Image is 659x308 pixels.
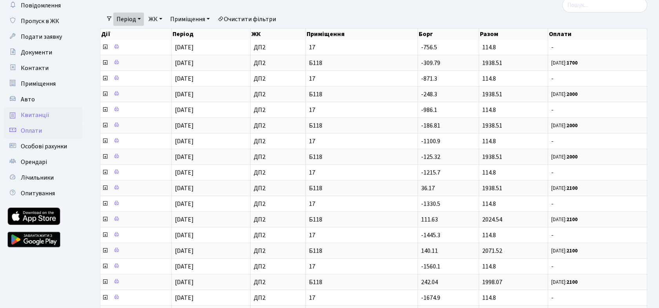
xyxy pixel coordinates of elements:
span: 114.8 [482,231,496,240]
span: [DATE] [175,90,194,99]
span: ДП2 [254,76,302,82]
th: Оплати [548,29,647,40]
a: Період [113,13,144,26]
span: Оплати [21,126,42,135]
a: Подати заявку [4,29,82,45]
span: -1100.9 [421,137,440,146]
span: 114.8 [482,200,496,208]
span: ДП2 [254,60,302,66]
span: 140.11 [421,247,438,255]
small: [DATE]: [551,122,577,129]
small: [DATE]: [551,247,577,254]
span: Б118 [309,91,415,97]
span: -248.3 [421,90,437,99]
span: 1938.51 [482,153,502,161]
span: [DATE] [175,168,194,177]
small: [DATE]: [551,279,577,286]
span: ДП2 [254,122,302,129]
a: Лічильники [4,170,82,186]
a: Очистити фільтри [214,13,279,26]
span: [DATE] [175,231,194,240]
span: -1560.1 [421,262,440,271]
span: - [551,44,644,50]
span: 2024.54 [482,215,502,224]
span: - [551,295,644,301]
span: -309.79 [421,59,440,67]
span: ДП2 [254,91,302,97]
span: 1938.51 [482,59,502,67]
span: ДП2 [254,201,302,207]
span: -125.32 [421,153,440,161]
b: 2100 [566,216,577,223]
span: 1938.51 [482,184,502,193]
span: [DATE] [175,278,194,286]
span: ДП2 [254,248,302,254]
span: 1998.07 [482,278,502,286]
span: -871.3 [421,74,437,83]
span: [DATE] [175,215,194,224]
span: ДП2 [254,138,302,144]
th: Період [172,29,251,40]
b: 2100 [566,279,577,286]
b: 2100 [566,247,577,254]
span: 114.8 [482,137,496,146]
a: Документи [4,45,82,60]
span: 111.63 [421,215,438,224]
span: 114.8 [482,294,496,302]
span: Орендарі [21,158,47,166]
span: ДП2 [254,279,302,285]
span: 1938.51 [482,90,502,99]
span: 17 [309,138,415,144]
a: Авто [4,92,82,107]
small: [DATE]: [551,153,577,160]
span: Подати заявку [21,32,62,41]
a: Приміщення [4,76,82,92]
span: [DATE] [175,153,194,161]
span: -986.1 [421,106,437,114]
span: Документи [21,48,52,57]
span: Приміщення [21,79,56,88]
span: ДП2 [254,154,302,160]
span: ДП2 [254,44,302,50]
span: - [551,107,644,113]
span: 36.17 [421,184,435,193]
a: Оплати [4,123,82,139]
th: Дії [100,29,172,40]
span: 114.8 [482,262,496,271]
a: ЖК [145,13,165,26]
span: 1938.51 [482,121,502,130]
span: 17 [309,107,415,113]
span: [DATE] [175,59,194,67]
small: [DATE]: [551,59,577,67]
span: 114.8 [482,106,496,114]
a: Пропуск в ЖК [4,13,82,29]
span: -1330.5 [421,200,440,208]
span: ДП2 [254,295,302,301]
span: 114.8 [482,43,496,52]
span: [DATE] [175,184,194,193]
b: 2000 [566,153,577,160]
small: [DATE]: [551,185,577,192]
span: 17 [309,44,415,50]
b: 1700 [566,59,577,67]
span: ДП2 [254,169,302,176]
span: Б118 [309,185,415,191]
th: Борг [418,29,479,40]
span: Контакти [21,64,49,72]
span: 17 [309,169,415,176]
span: -1215.7 [421,168,440,177]
span: Б118 [309,279,415,285]
span: [DATE] [175,43,194,52]
th: ЖК [251,29,306,40]
span: Б118 [309,60,415,66]
span: [DATE] [175,247,194,255]
span: Б118 [309,248,415,254]
span: 114.8 [482,168,496,177]
span: - [551,263,644,270]
th: Разом [479,29,548,40]
span: - [551,201,644,207]
a: Контакти [4,60,82,76]
span: Пропуск в ЖК [21,17,59,25]
a: Приміщення [167,13,213,26]
span: 17 [309,263,415,270]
